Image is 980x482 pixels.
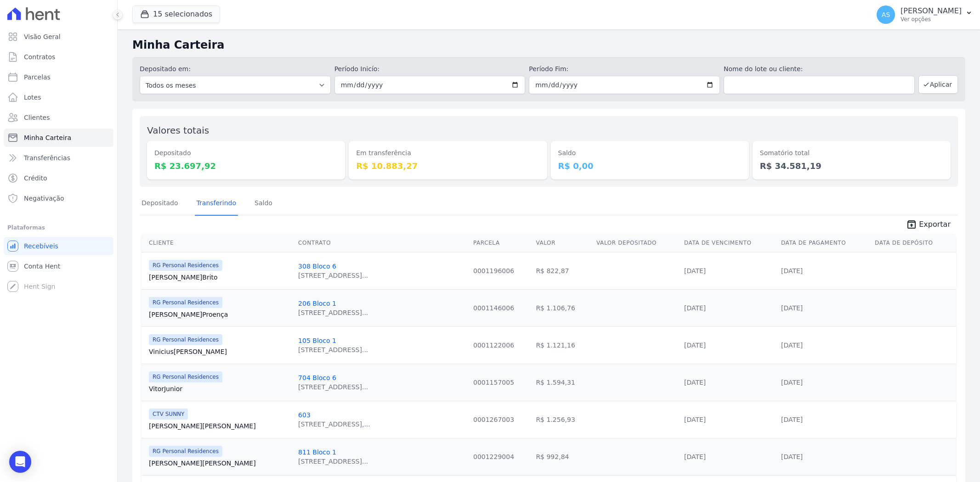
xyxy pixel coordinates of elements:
th: Contrato [295,234,470,252]
span: Contratos [24,52,55,62]
label: Nome do lote ou cliente: [724,64,915,74]
td: R$ 992,84 [532,438,593,475]
a: 0001229004 [473,453,514,460]
a: 0001146006 [473,304,514,312]
a: 704 Bloco 6 [298,374,336,381]
div: [STREET_ADDRESS]... [298,345,368,354]
a: Vinicius[PERSON_NAME] [149,347,291,356]
a: [DATE] [781,453,803,460]
a: [DATE] [781,379,803,386]
div: Open Intercom Messenger [9,451,31,473]
dt: Em transferência [356,148,539,158]
label: Valores totais [147,125,209,136]
div: [STREET_ADDRESS]... [298,308,368,317]
a: [PERSON_NAME][PERSON_NAME] [149,459,291,468]
p: Ver opções [901,16,962,23]
a: Negativação [4,189,113,207]
td: R$ 1.106,76 [532,289,593,326]
label: Depositado em: [140,65,191,73]
a: 308 Bloco 6 [298,263,336,270]
button: AS [PERSON_NAME] Ver opções [869,2,980,28]
div: [STREET_ADDRESS]... [298,382,368,392]
label: Período Inicío: [334,64,526,74]
a: Transferências [4,149,113,167]
span: CTV SUNNY [149,409,188,420]
td: R$ 1.121,16 [532,326,593,364]
div: [STREET_ADDRESS],... [298,420,370,429]
a: [PERSON_NAME]Proença [149,310,291,319]
span: Conta Hent [24,262,60,271]
span: Minha Carteira [24,133,71,142]
a: [DATE] [684,379,706,386]
a: 105 Bloco 1 [298,337,336,344]
span: RG Personal Residences [149,297,222,308]
div: Plataformas [7,222,110,233]
span: Visão Geral [24,32,61,41]
span: Clientes [24,113,50,122]
a: Lotes [4,88,113,106]
th: Data de Depósito [871,234,956,252]
a: 0001267003 [473,416,514,423]
a: 811 Bloco 1 [298,448,336,456]
span: Recebíveis [24,241,58,251]
a: [DATE] [781,342,803,349]
a: [DATE] [684,416,706,423]
a: 206 Bloco 1 [298,300,336,307]
span: Transferências [24,153,70,163]
span: Lotes [24,93,41,102]
span: RG Personal Residences [149,260,222,271]
a: Crédito [4,169,113,187]
dd: R$ 23.697,92 [154,160,338,172]
dd: R$ 0,00 [558,160,742,172]
p: [PERSON_NAME] [901,6,962,16]
a: Minha Carteira [4,129,113,147]
a: [PERSON_NAME][PERSON_NAME] [149,421,291,431]
span: AS [882,11,890,18]
span: Exportar [919,219,951,230]
span: Crédito [24,174,47,183]
a: [DATE] [684,267,706,275]
label: Período Fim: [529,64,720,74]
div: [STREET_ADDRESS]... [298,271,368,280]
span: RG Personal Residences [149,446,222,457]
a: Visão Geral [4,28,113,46]
td: R$ 1.256,93 [532,401,593,438]
a: 603 [298,411,311,419]
div: [STREET_ADDRESS]... [298,457,368,466]
a: Recebíveis [4,237,113,255]
i: unarchive [906,219,917,230]
dt: Saldo [558,148,742,158]
a: Parcelas [4,68,113,86]
button: Aplicar [918,75,958,94]
td: R$ 822,87 [532,252,593,289]
dd: R$ 34.581,19 [760,160,943,172]
a: Contratos [4,48,113,66]
th: Cliente [142,234,295,252]
th: Data de Vencimento [680,234,777,252]
a: 0001196006 [473,267,514,275]
a: [DATE] [781,304,803,312]
a: Saldo [253,192,274,216]
a: [PERSON_NAME]Brito [149,273,291,282]
a: [DATE] [684,453,706,460]
a: 0001157005 [473,379,514,386]
a: Transferindo [195,192,238,216]
a: unarchive Exportar [899,219,958,232]
dt: Depositado [154,148,338,158]
th: Valor Depositado [593,234,680,252]
a: [DATE] [684,304,706,312]
a: Depositado [140,192,180,216]
dt: Somatório total [760,148,943,158]
span: Parcelas [24,73,51,82]
dd: R$ 10.883,27 [356,160,539,172]
span: Negativação [24,194,64,203]
a: [DATE] [781,267,803,275]
a: [DATE] [684,342,706,349]
span: RG Personal Residences [149,371,222,382]
th: Valor [532,234,593,252]
a: 0001122006 [473,342,514,349]
a: [DATE] [781,416,803,423]
h2: Minha Carteira [132,37,965,53]
a: Clientes [4,108,113,127]
span: RG Personal Residences [149,334,222,345]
